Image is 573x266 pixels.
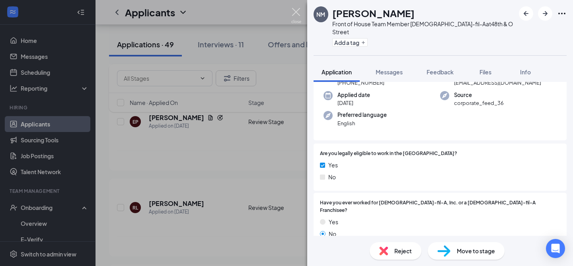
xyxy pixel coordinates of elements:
span: Applied date [337,91,370,99]
span: No [329,229,336,238]
span: Source [454,91,504,99]
svg: ArrowRight [540,9,550,18]
button: ArrowLeftNew [519,6,533,21]
span: Yes [328,161,338,169]
span: No [328,173,336,181]
span: Preferred language [337,111,387,119]
div: Open Intercom Messenger [546,239,565,258]
span: [PHONE_NUMBER] [337,79,384,87]
span: [EMAIL_ADDRESS][DOMAIN_NAME] [454,79,541,87]
button: ArrowRight [538,6,552,21]
span: Files [479,68,491,76]
svg: ArrowLeftNew [521,9,531,18]
span: corporate_feed_36 [454,99,504,107]
div: Front of House Team Member [DEMOGRAPHIC_DATA]-fil-A at 48th & O Street [332,20,515,36]
svg: Ellipses [557,9,567,18]
span: Yes [329,217,338,226]
h1: [PERSON_NAME] [332,6,415,20]
span: Move to stage [457,247,495,255]
span: Reject [394,247,412,255]
span: Have you ever worked for [DEMOGRAPHIC_DATA]-fil-A, Inc. or a [DEMOGRAPHIC_DATA]-fil-A Franchisee? [320,199,560,214]
svg: Plus [361,40,366,45]
span: Messages [376,68,403,76]
span: Are you legally eligible to work in the [GEOGRAPHIC_DATA]? [320,150,457,157]
span: [DATE] [337,99,370,107]
span: Feedback [427,68,454,76]
span: English [337,119,387,127]
button: PlusAdd a tag [332,38,368,47]
span: Info [520,68,531,76]
div: NM [316,10,325,18]
span: Application [322,68,352,76]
